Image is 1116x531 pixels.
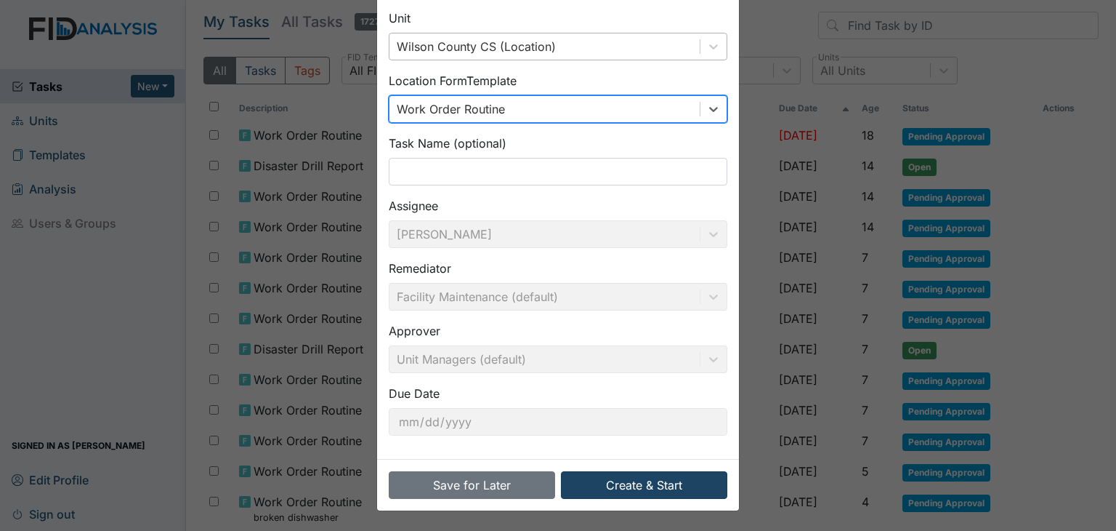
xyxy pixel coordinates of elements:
[389,72,517,89] label: Location Form Template
[389,260,451,277] label: Remediator
[389,135,506,152] label: Task Name (optional)
[389,385,440,402] label: Due Date
[397,38,556,55] div: Wilson County CS (Location)
[389,197,438,215] label: Assignee
[397,100,505,118] div: Work Order Routine
[389,9,411,27] label: Unit
[389,322,440,340] label: Approver
[561,471,727,499] button: Create & Start
[389,471,555,499] button: Save for Later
